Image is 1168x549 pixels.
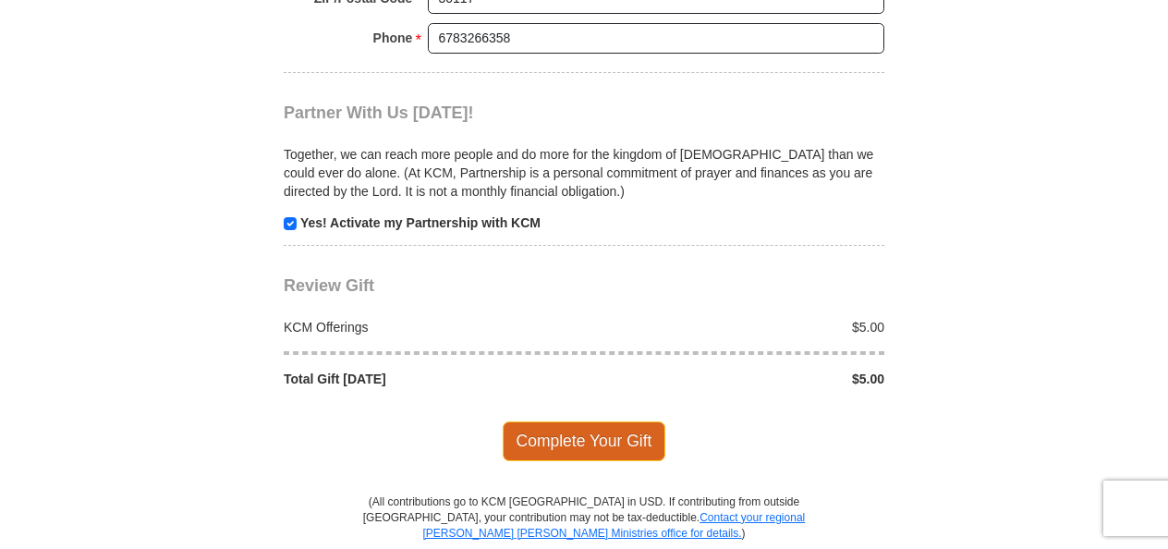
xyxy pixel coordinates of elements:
[584,370,894,388] div: $5.00
[300,215,541,230] strong: Yes! Activate my Partnership with KCM
[373,25,413,51] strong: Phone
[284,276,374,295] span: Review Gift
[274,370,585,388] div: Total Gift [DATE]
[284,145,884,201] p: Together, we can reach more people and do more for the kingdom of [DEMOGRAPHIC_DATA] than we coul...
[422,511,805,540] a: Contact your regional [PERSON_NAME] [PERSON_NAME] Ministries office for details.
[274,318,585,336] div: KCM Offerings
[503,421,666,460] span: Complete Your Gift
[284,104,474,122] span: Partner With Us [DATE]!
[584,318,894,336] div: $5.00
